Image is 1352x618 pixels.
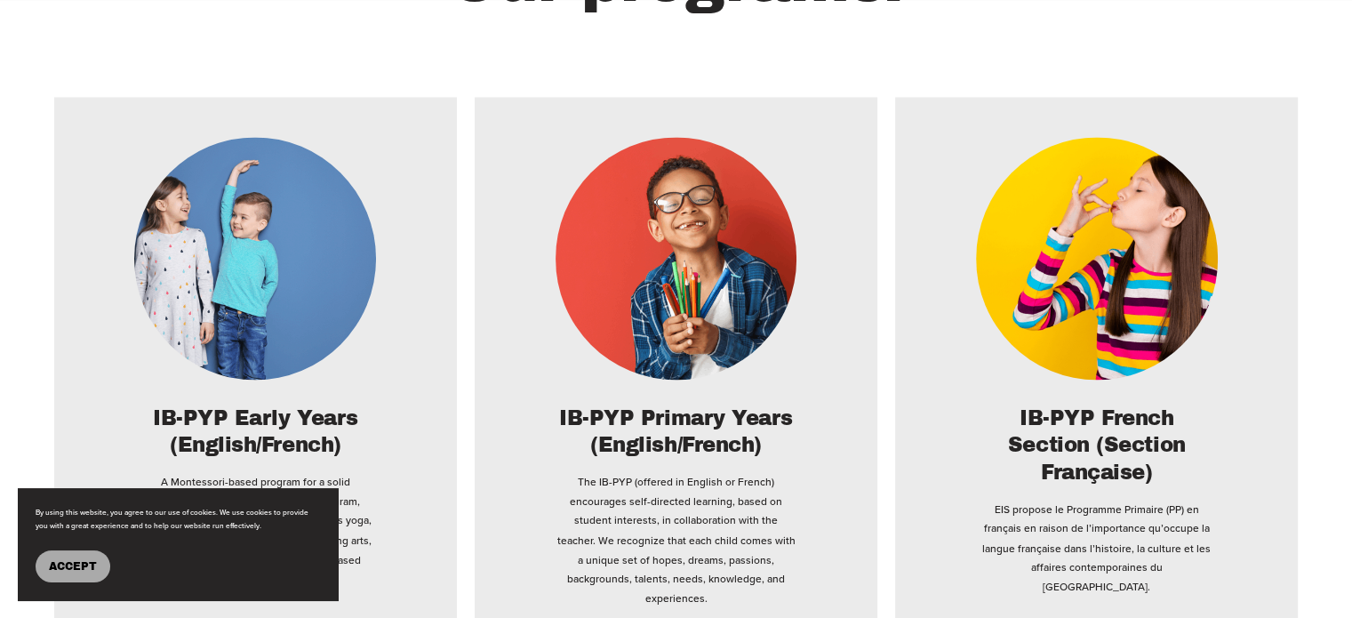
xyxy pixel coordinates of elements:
[976,137,1218,380] img: Best IB French Program in Lebanon
[556,137,797,380] img: Leading IB Primary Years Lebanon
[18,488,338,600] section: Cookie banner
[976,500,1218,596] p: EIS propose le Programme Primaire (PP) en français en raison de l’importance qu’occupe la langue ...
[36,550,110,582] button: Accept
[976,405,1218,486] h2: IB-PYP French Section (Section Française)
[134,405,376,460] h2: IB-PYP Early Years (English/French)
[556,405,797,460] h2: IB-PYP Primary Years (English/French)
[36,506,320,533] p: By using this website, you agree to our use of cookies. We use cookies to provide you with a grea...
[49,560,97,573] span: Accept
[134,472,376,588] p: A Montessori-based program for a solid foundation, our IB-PYP Early Years program, offered fully ...
[134,137,376,380] img: Leading IB Program Lebanon
[556,472,797,606] p: The IB-PYP (offered in English or French) encourages self-directed learning, based on student int...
